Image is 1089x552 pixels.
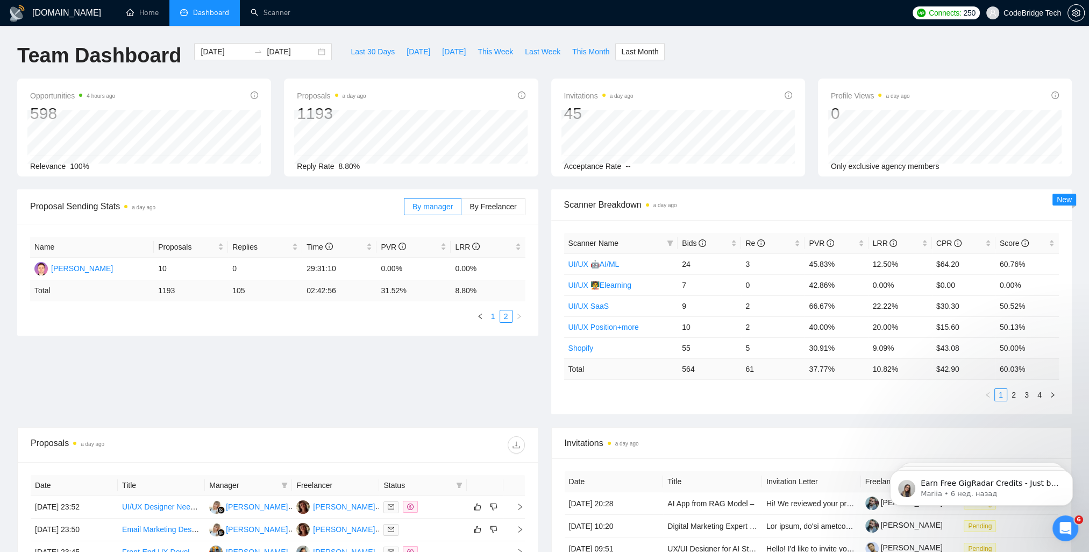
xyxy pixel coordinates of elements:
[665,235,675,251] span: filter
[995,253,1059,274] td: 60.76%
[508,441,524,449] span: download
[678,358,741,379] td: 564
[30,200,404,213] span: Proposal Sending Stats
[1052,515,1078,541] iframe: Intercom live chat
[388,526,394,533] span: mail
[254,47,262,56] span: to
[678,253,741,274] td: 24
[964,520,996,532] span: Pending
[869,253,932,274] td: 12.50%
[805,337,868,358] td: 30.91%
[869,337,932,358] td: 9.09%
[989,9,997,17] span: user
[30,280,154,301] td: Total
[325,243,333,250] span: info-circle
[51,263,113,274] div: [PERSON_NAME]
[1046,388,1059,401] button: right
[981,388,994,401] button: left
[487,310,499,322] a: 1
[1034,389,1045,401] a: 4
[932,358,995,379] td: $ 42.90
[407,504,414,510] span: dollar
[478,46,513,58] span: This Week
[762,471,861,492] th: Invitation Letter
[398,243,406,250] span: info-circle
[964,521,1000,530] a: Pending
[254,47,262,56] span: swap-right
[118,475,205,496] th: Title
[805,253,868,274] td: 45.83%
[296,502,375,511] a: AV[PERSON_NAME]
[615,43,664,60] button: Last Month
[30,89,115,102] span: Opportunities
[564,198,1059,211] span: Scanner Breakdown
[667,522,881,530] a: Digital Marketing Expert Wanted, Wordpress, Canva, High Level
[307,243,332,251] span: Time
[995,337,1059,358] td: 50.00%
[296,523,310,536] img: AV
[809,239,834,247] span: PVR
[126,8,159,17] a: homeHome
[615,441,639,447] time: a day ago
[469,202,516,211] span: By Freelancer
[251,8,290,17] a: searchScanner
[345,43,401,60] button: Last 30 Days
[678,316,741,337] td: 10
[442,46,466,58] span: [DATE]
[568,260,620,268] a: UI/UX 🤖AI/ML
[401,43,436,60] button: [DATE]
[564,103,634,124] div: 45
[500,310,513,323] li: 2
[158,241,216,253] span: Proposals
[917,9,926,17] img: upwork-logo.png
[667,499,754,508] a: AI App from RAG Model –
[508,503,524,511] span: right
[995,295,1059,316] td: 50.52%
[154,280,228,301] td: 1193
[889,239,897,247] span: info-circle
[297,103,366,124] div: 1193
[292,475,379,496] th: Freelancer
[827,239,834,247] span: info-circle
[525,46,560,58] span: Last Week
[831,103,910,124] div: 0
[217,506,225,514] img: gigradar-bm.png
[477,313,483,320] span: left
[228,258,302,280] td: 0
[994,388,1007,401] li: 1
[1051,91,1059,99] span: info-circle
[1020,388,1033,401] li: 3
[381,243,406,251] span: PVR
[412,202,453,211] span: By manager
[865,497,879,510] img: c188FxzDhO5E56_NlwAr36FdT1wLMfji5Jw8GtvGcsTb34KkdLqeYyRYq1uININpLT
[568,323,639,331] a: UI/UX Position+more
[31,436,277,454] div: Proposals
[474,310,487,323] li: Previous Page
[565,515,664,537] td: [DATE] 10:20
[678,295,741,316] td: 9
[621,46,658,58] span: Last Month
[741,358,805,379] td: 61
[564,162,622,171] span: Acceptance Rate
[302,280,376,301] td: 02:42:56
[1007,388,1020,401] li: 2
[451,258,525,280] td: 0.00%
[1057,195,1072,204] span: New
[47,31,186,296] span: Earn Free GigRadar Credits - Just by Sharing Your Story! 💬 Want more credits for sending proposal...
[281,482,288,489] span: filter
[936,239,962,247] span: CPR
[451,280,525,301] td: 8.80 %
[1067,4,1085,22] button: setting
[741,253,805,274] td: 3
[805,358,868,379] td: 37.77 %
[610,93,634,99] time: a day ago
[678,337,741,358] td: 55
[831,162,939,171] span: Only exclusive agency members
[741,337,805,358] td: 5
[228,237,302,258] th: Replies
[209,500,223,514] img: AK
[995,358,1059,379] td: 60.03 %
[1033,388,1046,401] li: 4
